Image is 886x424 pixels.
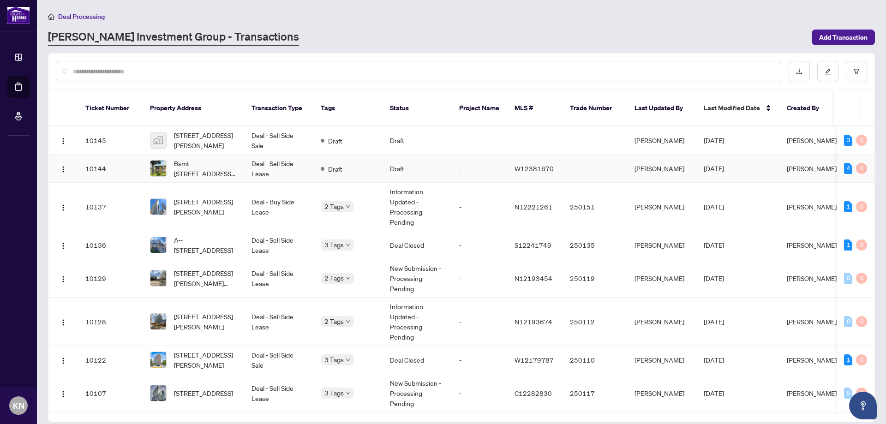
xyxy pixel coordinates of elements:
div: 0 [856,354,867,365]
td: 250117 [563,374,627,412]
span: [DATE] [704,389,724,397]
button: edit [817,61,838,82]
span: N12221261 [515,203,552,211]
span: [DATE] [704,164,724,173]
span: C12282830 [515,389,552,397]
img: Logo [60,319,67,326]
span: Bsmt-[STREET_ADDRESS][PERSON_NAME] [174,158,237,179]
a: [PERSON_NAME] Investment Group - Transactions [48,29,299,46]
td: Deal - Sell Side Sale [244,346,313,374]
img: thumbnail-img [150,199,166,215]
span: N12193674 [515,317,552,326]
img: logo [7,7,30,24]
th: Trade Number [563,90,627,126]
th: Last Updated By [627,90,696,126]
td: 250112 [563,298,627,346]
span: 3 Tags [324,239,344,250]
div: 1 [844,354,852,365]
td: Deal - Sell Side Lease [244,155,313,183]
td: New Submission - Processing Pending [383,259,452,298]
td: Draft [383,155,452,183]
span: [STREET_ADDRESS][PERSON_NAME][PERSON_NAME] [174,268,237,288]
th: Status [383,90,452,126]
img: thumbnail-img [150,237,166,253]
td: 10144 [78,155,143,183]
td: Draft [383,126,452,155]
span: [DATE] [704,136,724,144]
div: 3 [844,135,852,146]
th: Project Name [452,90,507,126]
button: Logo [56,199,71,214]
span: [DATE] [704,274,724,282]
div: 1 [844,239,852,251]
td: Deal Closed [383,231,452,259]
td: 250135 [563,231,627,259]
img: Logo [60,242,67,250]
td: [PERSON_NAME] [627,298,696,346]
td: [PERSON_NAME] [627,231,696,259]
span: [DATE] [704,241,724,249]
div: 0 [856,201,867,212]
button: Logo [56,271,71,286]
td: 250110 [563,346,627,374]
img: thumbnail-img [150,161,166,176]
span: Draft [328,164,342,174]
span: Deal Processing [58,12,105,21]
img: Logo [60,357,67,364]
td: Deal - Buy Side Lease [244,183,313,231]
th: Last Modified Date [696,90,779,126]
th: Created By [779,90,835,126]
td: - [452,231,507,259]
span: filter [853,68,860,75]
span: [DATE] [704,317,724,326]
span: edit [825,68,831,75]
span: [DATE] [704,203,724,211]
td: New Submission - Processing Pending [383,374,452,412]
span: 2 Tags [324,273,344,283]
td: Deal - Sell Side Lease [244,231,313,259]
span: KN [13,399,24,412]
img: thumbnail-img [150,385,166,401]
button: Logo [56,133,71,148]
td: Deal Closed [383,346,452,374]
td: - [452,259,507,298]
span: [PERSON_NAME] [787,241,837,249]
span: [PERSON_NAME] [787,274,837,282]
span: [DATE] [704,356,724,364]
td: 10137 [78,183,143,231]
div: 0 [856,388,867,399]
span: home [48,13,54,20]
span: [PERSON_NAME] [787,356,837,364]
button: download [789,61,810,82]
img: thumbnail-img [150,132,166,148]
div: 4 [844,163,852,174]
td: Deal - Sell Side Lease [244,298,313,346]
span: [PERSON_NAME] [787,203,837,211]
span: [STREET_ADDRESS][PERSON_NAME] [174,197,237,217]
td: Information Updated - Processing Pending [383,298,452,346]
div: 0 [856,273,867,284]
td: Deal - Sell Side Lease [244,374,313,412]
td: [PERSON_NAME] [627,374,696,412]
td: 10122 [78,346,143,374]
td: - [452,126,507,155]
div: 0 [856,316,867,327]
span: 3 Tags [324,388,344,398]
button: Logo [56,386,71,400]
div: 1 [844,201,852,212]
td: 10145 [78,126,143,155]
td: 10129 [78,259,143,298]
button: Logo [56,238,71,252]
span: W12179787 [515,356,554,364]
td: - [452,155,507,183]
span: Last Modified Date [704,103,760,113]
td: Deal - Sell Side Sale [244,126,313,155]
span: down [346,391,350,395]
div: 0 [856,239,867,251]
button: filter [846,61,867,82]
th: MLS # [507,90,563,126]
td: [PERSON_NAME] [627,346,696,374]
span: down [346,358,350,362]
td: - [452,374,507,412]
span: S12241749 [515,241,551,249]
